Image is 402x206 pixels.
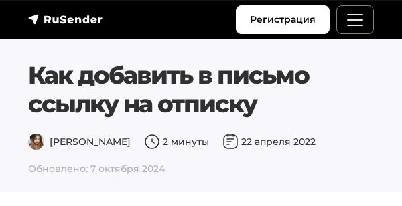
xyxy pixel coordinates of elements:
[144,134,160,150] img: Время чтения
[222,136,316,148] span: 22 апреля 2022
[222,134,239,150] img: Дата публикации
[28,13,103,26] img: RuSender
[336,5,374,34] button: Меню
[28,136,131,148] span: [PERSON_NAME]
[144,136,209,148] span: 2 минуты
[28,156,374,176] span: Обновлено: 7 октября 2024
[28,61,374,118] h1: Как добавить в письмо ссылку на отписку
[236,5,330,34] a: Регистрация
